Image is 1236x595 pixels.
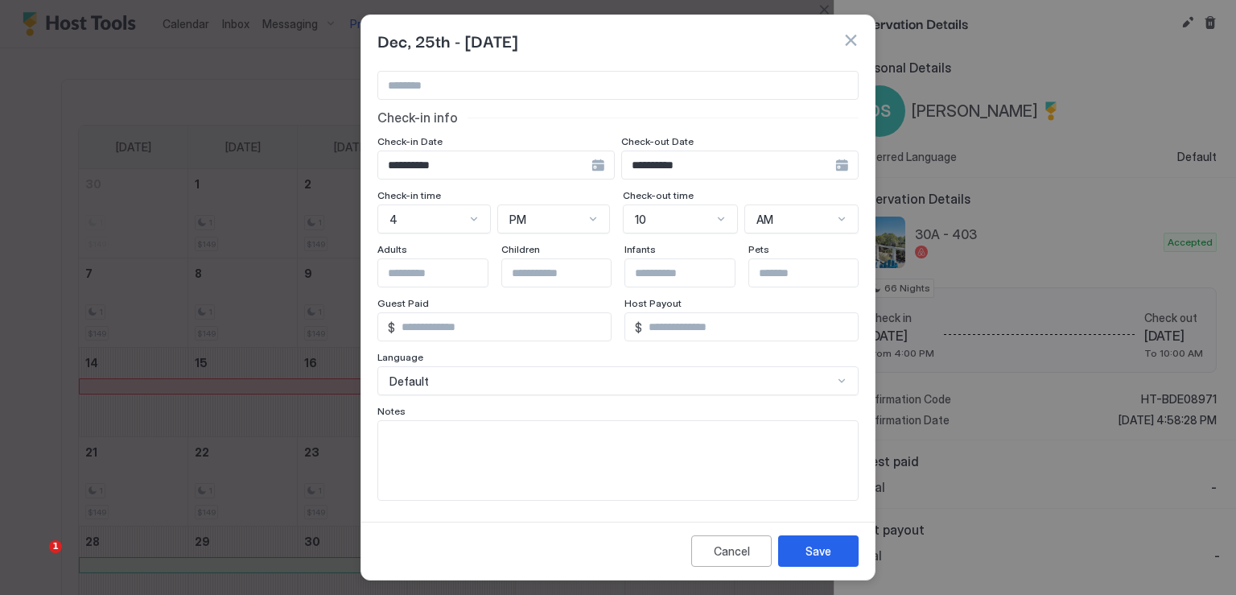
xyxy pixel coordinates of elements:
span: AM [756,213,773,227]
span: Default [389,374,429,389]
input: Input Field [395,313,611,341]
span: Check-in Date [377,135,443,147]
iframe: Intercom live chat [16,540,55,579]
span: Adults [377,243,407,255]
span: Notes [377,405,406,417]
input: Input Field [749,259,881,287]
span: Check-in info [377,109,458,126]
textarea: Input Field [378,421,858,500]
button: Cancel [691,535,772,567]
input: Input Field [642,313,858,341]
span: Check-in time [377,189,441,201]
span: Dec, 25th - [DATE] [377,28,517,52]
input: Input Field [502,259,634,287]
button: Save [778,535,859,567]
span: 1 [49,540,62,553]
div: Save [805,543,831,560]
input: Input Field [625,259,757,287]
span: Infants [624,243,656,255]
span: $ [388,320,395,335]
span: Check-out Date [621,135,694,147]
span: 10 [635,213,646,227]
span: PM [509,213,526,227]
span: Language [377,351,423,363]
input: Input Field [378,72,858,99]
input: Input Field [378,259,510,287]
span: Children [501,243,540,255]
span: 4 [389,213,398,227]
span: Guest Paid [377,297,429,309]
span: $ [635,320,642,335]
div: Cancel [714,543,750,560]
span: Pets [748,243,769,255]
input: Input Field [378,151,591,179]
span: Check-out time [623,189,694,201]
input: Input Field [622,151,835,179]
span: Host Payout [624,297,682,309]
